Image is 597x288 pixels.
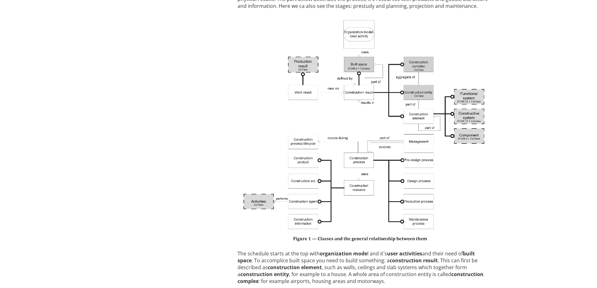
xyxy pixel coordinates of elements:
strong: construction entity [240,271,289,278]
img: 12006-2andCoClass-eng.jpg [238,14,488,245]
p: The schedule starts at the top with l and it´s and their need of . To accomplice built space you ... [238,250,491,285]
strong: construction result [390,257,438,264]
strong: construction element [268,264,322,271]
a: Click to view the illustration in a seperate window [238,14,491,245]
strong: built space [238,250,475,264]
strong: organization mode [320,250,367,257]
strong: user activities [387,250,422,257]
strong: construction complex [238,271,484,285]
